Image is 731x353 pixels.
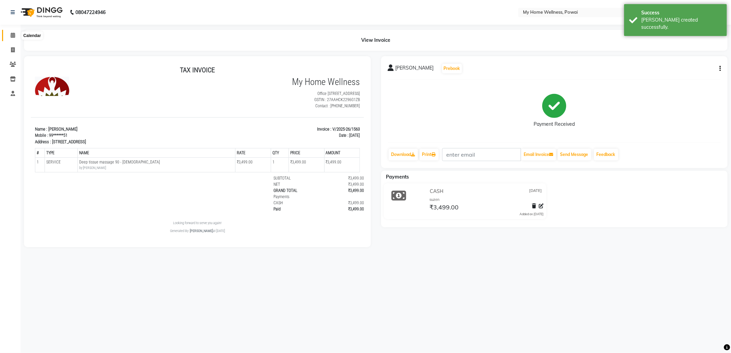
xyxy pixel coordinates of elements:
div: SUBTOTAL [239,112,286,118]
div: Added on [DATE] [520,212,544,217]
button: Prebook [442,64,462,73]
p: Name : [PERSON_NAME] [4,63,162,70]
div: Date : [308,69,317,75]
th: RATE [205,85,240,94]
div: Generated By : at [DATE] [4,165,329,171]
th: PRICE [258,85,293,94]
input: enter email [442,148,521,161]
span: [PERSON_NAME] [159,166,182,170]
p: Address : [STREET_ADDRESS] [4,75,162,82]
div: Mobile : [4,69,17,75]
td: SERVICE [14,94,47,109]
span: Deep tissue massage 90 - [DEMOGRAPHIC_DATA] [48,96,203,102]
button: Email Invoice [521,149,556,160]
span: [PERSON_NAME] [395,64,434,74]
span: CASH [243,137,252,142]
td: 1 [4,94,14,109]
th: AMOUNT [293,85,329,94]
div: Calendar [22,32,42,40]
div: ₹3,499.00 [286,137,333,143]
td: ₹3,499.00 [205,94,240,109]
div: ₹3,499.00 [286,124,333,131]
button: Send Message [558,149,591,160]
div: Payments [239,131,286,137]
h3: My Home Wellness [171,14,329,25]
div: NET [239,118,286,124]
span: CASH [430,188,444,195]
div: ₹3,499.00 [286,118,333,124]
div: ₹3,499.00 [286,112,333,118]
div: Paid [239,143,286,149]
div: GRAND TOTAL [239,124,286,131]
div: View Invoice [24,30,728,51]
div: suzen [430,197,544,203]
b: 08047224946 [75,3,106,22]
p: Invoice : V/2025-26/1563 [171,63,329,70]
p: Contact : [PHONE_NUMBER] [171,40,329,46]
th: NAME [47,85,204,94]
span: Payments [386,174,409,180]
a: Download [389,149,418,160]
small: by [PERSON_NAME] [48,102,203,108]
th: # [4,85,14,94]
td: ₹3,499.00 [293,94,329,109]
span: ₹3,499.00 [430,203,459,213]
div: Payment Received [534,121,575,128]
div: [DATE] [318,69,329,75]
div: Bill created successfully. [641,16,722,31]
img: logo [17,3,64,22]
th: TYPE [14,85,47,94]
div: ₹3,499.00 [286,143,333,149]
a: Print [419,149,439,160]
div: Success [641,9,722,16]
td: 1 [240,94,258,109]
span: [DATE] [529,188,542,195]
a: Feedback [594,149,618,160]
p: Looking forward to serve you again! [4,157,329,163]
td: ₹3,499.00 [258,94,293,109]
th: QTY [240,85,258,94]
p: GSTIN : 27AAHCK2296G1ZB [171,34,329,40]
p: Office [STREET_ADDRESS] [171,27,329,34]
h2: TAX INVOICE [4,3,329,11]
